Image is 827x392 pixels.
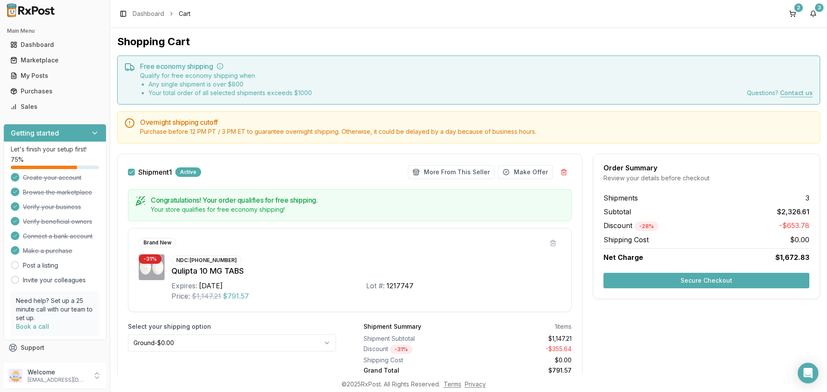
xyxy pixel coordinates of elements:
button: Sales [3,100,106,114]
h3: Getting started [11,128,59,138]
li: Any single shipment is over $ 800 [149,80,312,89]
p: Need help? Set up a 25 minute call with our team to set up. [16,296,94,322]
button: Marketplace [3,53,106,67]
div: - 28 % [634,222,659,231]
p: Let's finish your setup first! [11,145,99,154]
div: Purchases [10,87,99,96]
button: My Posts [3,69,106,83]
div: Sales [10,102,99,111]
h2: Main Menu [7,28,103,34]
h5: Overnight shipping cutoff [140,119,813,126]
a: Terms [444,380,461,388]
span: Discount [603,221,659,230]
span: Make a purchase [23,247,72,255]
h5: Congratulations! Your order qualifies for free shipping. [151,197,564,204]
div: $0.00 [471,356,572,364]
div: Shipment Subtotal [364,334,464,343]
div: Lot #: [366,281,385,291]
div: 1217747 [386,281,413,291]
span: Browse the marketplace [23,188,92,197]
p: [EMAIL_ADDRESS][DOMAIN_NAME] [28,377,87,383]
div: - $355.64 [471,345,572,354]
span: Cart [179,9,190,18]
span: $0.00 [790,235,809,245]
h1: Shopping Cart [117,35,820,49]
div: Review your details before checkout [603,174,809,182]
button: Make Offer [498,165,553,179]
span: 75 % [11,155,24,164]
div: Shipment Summary [364,322,421,331]
div: Grand Total [364,366,464,375]
div: Your store qualifies for free economy shipping! [151,205,564,214]
span: Verify your business [23,203,81,211]
button: Dashboard [3,38,106,52]
div: Qualify for free economy shipping when [140,71,312,97]
li: Your total order of all selected shipments exceeds $ 1000 [149,89,312,97]
a: Post a listing [23,261,58,270]
div: Brand New [139,238,176,247]
div: Expires: [171,281,197,291]
button: 2 [786,7,799,21]
div: 1 items [555,322,572,331]
div: - 31 % [390,345,413,354]
div: $791.57 [471,366,572,375]
a: Purchases [7,83,103,99]
div: [DATE] [199,281,223,291]
div: $1,147.21 [471,334,572,343]
img: User avatar [9,369,22,383]
span: Connect a bank account [23,232,93,241]
div: Discount [364,345,464,354]
div: Price: [171,291,190,301]
nav: breadcrumb [133,9,190,18]
div: Dashboard [10,40,99,49]
div: Active [175,167,201,177]
a: Dashboard [7,37,103,52]
div: Questions? [747,89,813,97]
div: NDC: [PHONE_NUMBER] [171,256,242,265]
a: My Posts [7,68,103,83]
button: Feedback [3,355,106,371]
span: $2,326.61 [777,207,809,217]
label: Select your shipping option [128,322,336,331]
span: $1,672.83 [775,252,809,262]
div: My Posts [10,71,99,80]
button: More From This Seller [408,165,494,179]
span: Shipping Cost [603,235,649,245]
span: $791.57 [223,291,249,301]
p: Welcome [28,368,87,377]
span: Feedback [21,359,50,367]
div: 3 [815,3,824,12]
a: Marketplace [7,52,103,68]
button: Secure Checkout [603,273,809,288]
div: Shipping Cost [364,356,464,364]
a: Dashboard [133,9,164,18]
div: Open Intercom Messenger [798,363,818,383]
span: $1,147.21 [192,291,221,301]
div: Qulipta 10 MG TABS [171,265,561,277]
span: Shipments [603,193,638,203]
span: Verify beneficial owners [23,217,92,226]
span: -$653.78 [779,220,809,231]
span: Shipment 1 [138,169,172,176]
a: Sales [7,99,103,114]
div: - 31 % [139,254,162,264]
span: Subtotal [603,207,631,217]
span: Create your account [23,173,81,182]
a: Privacy [465,380,486,388]
button: 3 [806,7,820,21]
div: Purchase before 12 PM PT / 3 PM ET to guarantee overnight shipping. Otherwise, it could be delaye... [140,127,813,136]
div: Order Summary [603,164,809,171]
h5: Free economy shipping [140,63,813,70]
a: Invite your colleagues [23,276,86,284]
img: Qulipta 10 MG TABS [139,254,165,280]
span: Net Charge [603,253,643,262]
div: Marketplace [10,56,99,65]
span: 3 [805,193,809,203]
button: Purchases [3,84,106,98]
button: Support [3,340,106,355]
div: 2 [794,3,803,12]
a: Book a call [16,323,49,330]
img: RxPost Logo [3,3,59,17]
